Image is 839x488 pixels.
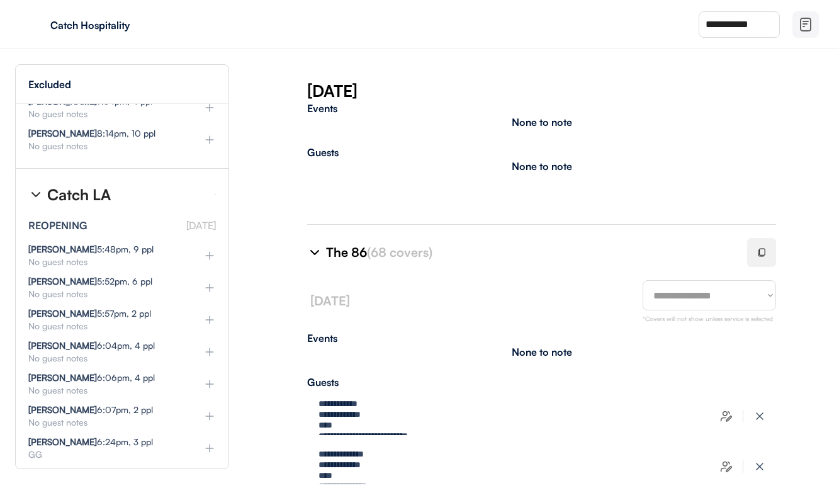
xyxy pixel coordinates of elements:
div: Excluded [28,79,71,89]
font: *Covers will not show unless service is selected [643,315,773,322]
div: Guests [307,377,776,387]
img: plus%20%281%29.svg [203,442,216,455]
div: None to note [512,347,572,357]
div: 8:14pm, 10 ppl [28,129,155,138]
img: users-edit.svg [720,460,733,473]
div: 6:06pm, 4 ppl [28,373,155,382]
img: plus%20%281%29.svg [203,410,216,423]
div: Events [307,103,776,113]
strong: [PERSON_NAME] [28,340,97,351]
div: Events [307,333,776,343]
strong: [PERSON_NAME] [28,244,97,254]
div: 6:24pm, 3 ppl [28,438,153,446]
div: No guest notes [28,418,183,427]
img: chevron-right%20%281%29.svg [307,245,322,260]
strong: [PERSON_NAME] [28,276,97,287]
img: chevron-right%20%281%29.svg [28,187,43,202]
strong: [PERSON_NAME] [28,404,97,415]
img: plus%20%281%29.svg [203,314,216,326]
img: file-02.svg [798,17,813,32]
img: users-edit.svg [720,410,733,423]
div: The 86 [326,244,732,261]
img: plus%20%281%29.svg [203,101,216,114]
div: No guest notes [28,386,183,395]
img: plus%20%281%29.svg [203,346,216,358]
img: plus%20%281%29.svg [203,378,216,390]
img: x-close%20%283%29.svg [753,460,766,473]
div: GG [28,450,183,459]
div: No guest notes [28,354,183,363]
div: None to note [512,161,572,171]
strong: [PERSON_NAME] [28,128,97,139]
img: plus%20%281%29.svg [203,249,216,262]
div: No guest notes [28,110,183,118]
div: 5:52pm, 6 ppl [28,277,152,286]
font: (68 covers) [367,244,432,260]
div: 6:07pm, 2 ppl [28,406,153,414]
div: REOPENING [28,220,87,230]
img: x-close%20%283%29.svg [753,410,766,423]
div: Catch LA [47,187,111,202]
img: yH5BAEAAAAALAAAAAABAAEAAAIBRAA7 [25,14,45,35]
strong: [PERSON_NAME] [28,436,97,447]
div: Catch Hospitality [50,20,209,30]
div: No guest notes [28,142,183,150]
strong: [PERSON_NAME] [28,372,97,383]
div: [DATE] [307,79,839,102]
img: plus%20%281%29.svg [203,281,216,294]
img: plus%20%281%29.svg [203,133,216,146]
div: None to note [512,117,572,127]
font: [DATE] [186,219,216,232]
div: 5:48pm, 9 ppl [28,245,154,254]
div: 5:57pm, 2 ppl [28,309,151,318]
div: Guests [307,147,776,157]
strong: [PERSON_NAME] [28,308,97,319]
font: [DATE] [310,293,350,309]
div: No guest notes [28,322,183,331]
strong: [PERSON_NAME] [28,96,97,106]
div: No guest notes [28,290,183,298]
div: 6:04pm, 4 ppl [28,341,155,350]
div: No guest notes [28,258,183,266]
div: 7:34pm, 4 ppl [28,97,152,106]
